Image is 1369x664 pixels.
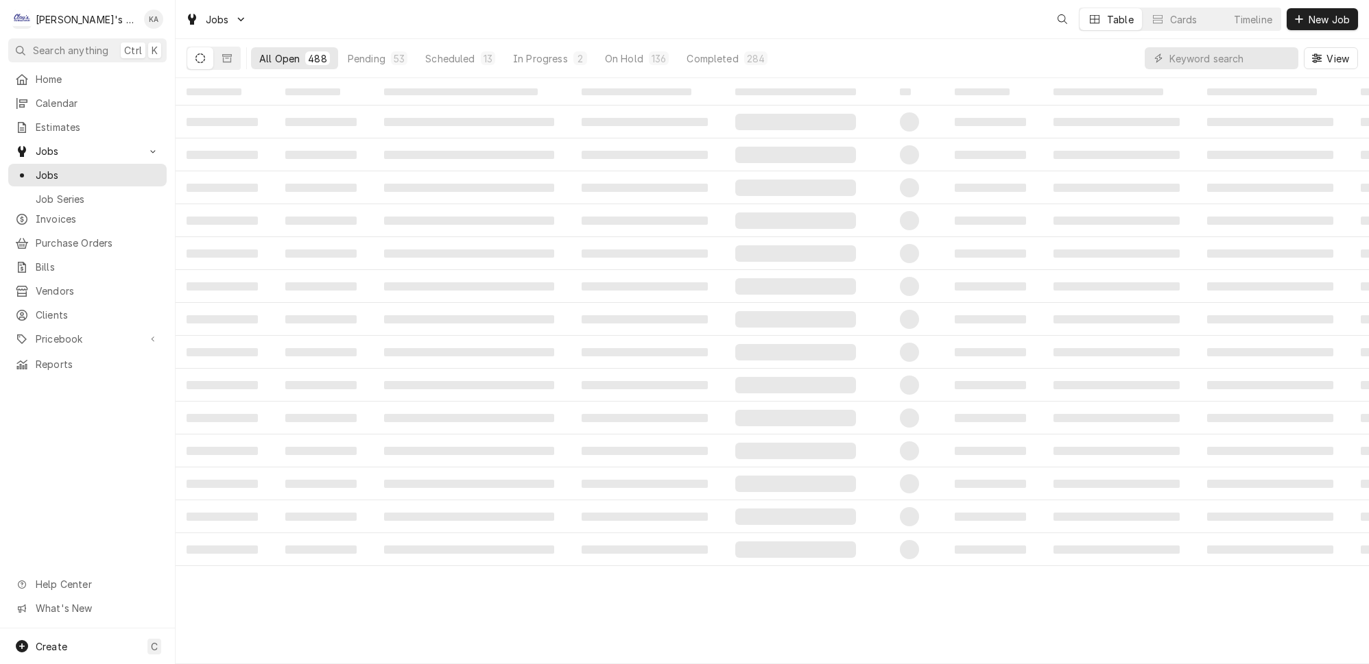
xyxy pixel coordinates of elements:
[36,332,139,346] span: Pricebook
[187,545,258,554] span: ‌
[384,348,554,356] span: ‌
[36,212,160,226] span: Invoices
[900,540,919,559] span: ‌
[36,284,160,298] span: Vendors
[1053,480,1180,488] span: ‌
[582,513,708,521] span: ‌
[735,147,856,163] span: ‌
[1207,118,1333,126] span: ‌
[36,577,158,591] span: Help Center
[582,88,691,95] span: ‌
[8,208,167,230] a: Invoices
[582,348,708,356] span: ‌
[1306,12,1353,27] span: New Job
[187,88,241,95] span: ‌
[900,112,919,132] span: ‌
[735,212,856,229] span: ‌
[384,118,554,126] span: ‌
[582,151,708,159] span: ‌
[1207,282,1333,291] span: ‌
[8,304,167,326] a: Clients
[1207,88,1317,95] span: ‌
[285,88,340,95] span: ‌
[187,151,258,159] span: ‌
[394,51,405,66] div: 53
[187,118,258,126] span: ‌
[8,92,167,114] a: Calendar
[1053,315,1180,323] span: ‌
[1207,381,1333,389] span: ‌
[955,348,1026,356] span: ‌
[36,96,160,110] span: Calendar
[384,217,554,225] span: ‌
[900,277,919,296] span: ‌
[308,51,326,66] div: 488
[384,480,554,488] span: ‌
[735,180,856,196] span: ‌
[8,280,167,302] a: Vendors
[8,116,167,138] a: Estimates
[384,282,554,291] span: ‌
[384,88,538,95] span: ‌
[36,357,160,371] span: Reports
[687,51,738,66] div: Completed
[582,184,708,192] span: ‌
[735,114,856,130] span: ‌
[1324,51,1352,66] span: View
[8,597,167,619] a: Go to What's New
[1053,184,1180,192] span: ‌
[735,245,856,262] span: ‌
[735,311,856,328] span: ‌
[36,12,136,27] div: [PERSON_NAME]'s Refrigeration
[1053,348,1180,356] span: ‌
[900,376,919,395] span: ‌
[285,447,357,455] span: ‌
[900,408,919,428] span: ‌
[1304,47,1358,69] button: View
[955,513,1026,521] span: ‌
[1207,513,1333,521] span: ‌
[8,256,167,278] a: Bills
[384,447,554,455] span: ‌
[735,278,856,295] span: ‌
[285,513,357,521] span: ‌
[900,244,919,263] span: ‌
[425,51,475,66] div: Scheduled
[735,377,856,393] span: ‌
[735,344,856,360] span: ‌
[384,381,554,389] span: ‌
[735,508,856,525] span: ‌
[12,10,32,29] div: C
[900,507,919,526] span: ‌
[36,601,158,615] span: What's New
[144,10,163,29] div: KA
[1053,414,1180,422] span: ‌
[384,151,554,159] span: ‌
[605,51,643,66] div: On Hold
[187,513,258,521] span: ‌
[187,447,258,455] span: ‌
[285,414,357,422] span: ‌
[8,68,167,90] a: Home
[1207,315,1333,323] span: ‌
[285,480,357,488] span: ‌
[1053,282,1180,291] span: ‌
[1207,348,1333,356] span: ‌
[187,315,258,323] span: ‌
[187,184,258,192] span: ‌
[582,217,708,225] span: ‌
[955,480,1026,488] span: ‌
[582,315,708,323] span: ‌
[187,381,258,389] span: ‌
[36,192,160,206] span: Job Series
[187,480,258,488] span: ‌
[8,188,167,210] a: Job Series
[735,541,856,558] span: ‌
[955,447,1026,455] span: ‌
[384,249,554,258] span: ‌
[582,249,708,258] span: ‌
[1107,12,1134,27] div: Table
[36,168,160,182] span: Jobs
[900,211,919,230] span: ‌
[1287,8,1358,30] button: New Job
